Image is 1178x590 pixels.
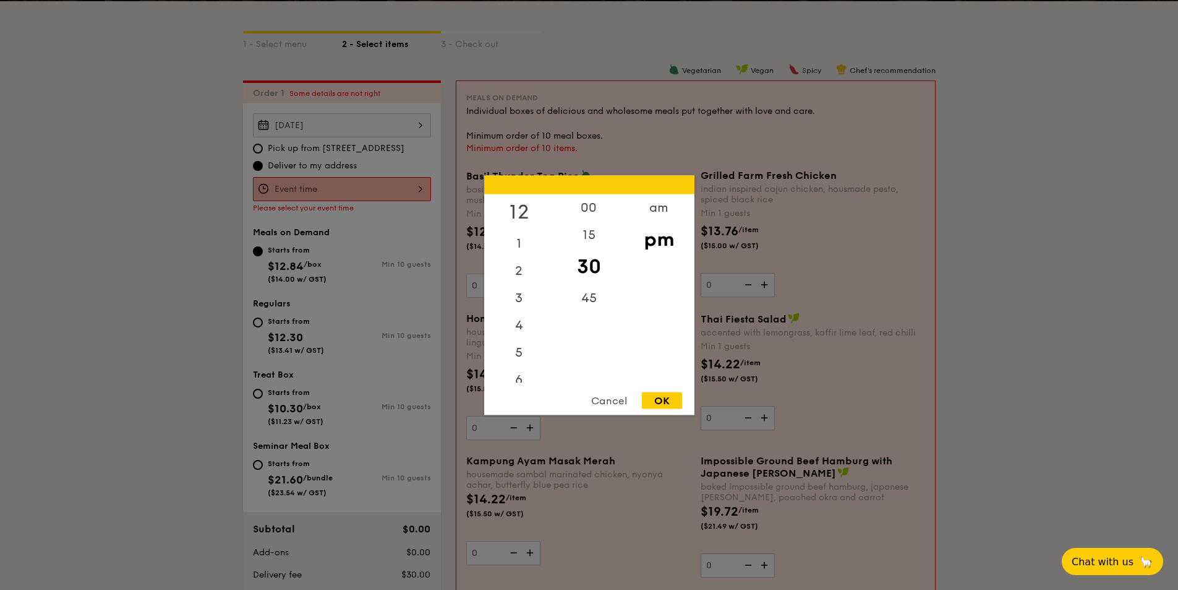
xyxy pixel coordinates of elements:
div: 3 [484,284,554,311]
div: 4 [484,311,554,339]
div: 5 [484,339,554,366]
div: 12 [484,194,554,230]
div: 15 [554,221,624,248]
div: pm [624,221,694,257]
span: Chat with us [1072,556,1133,568]
button: Chat with us🦙 [1062,548,1163,575]
div: am [624,194,694,221]
div: 45 [554,284,624,311]
div: 6 [484,366,554,393]
span: 🦙 [1138,555,1153,569]
div: 00 [554,194,624,221]
div: OK [642,392,682,409]
div: 30 [554,248,624,284]
div: 2 [484,257,554,284]
div: Cancel [579,392,639,409]
div: 1 [484,230,554,257]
